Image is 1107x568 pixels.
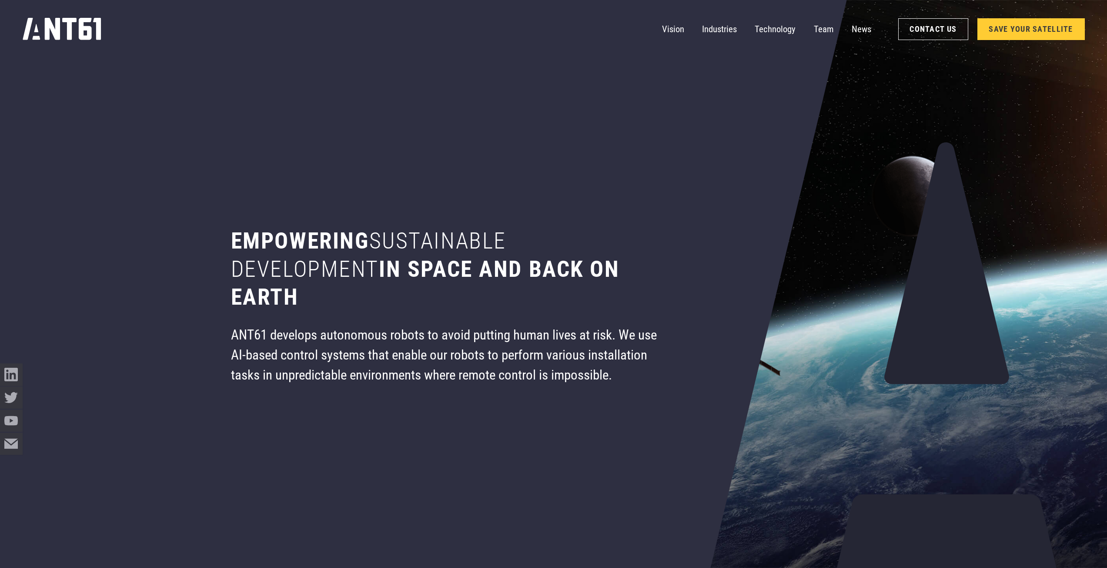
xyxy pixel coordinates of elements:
[898,18,968,40] a: Contact Us
[814,18,834,40] a: Team
[977,18,1085,40] a: SAVE YOUR SATELLITE
[231,325,663,386] div: ANT61 develops autonomous robots to avoid putting human lives at risk. We use AI-based control sy...
[23,14,102,44] a: home
[755,18,796,40] a: Technology
[231,227,663,311] h1: Empowering in space and back on earth
[852,18,871,40] a: News
[702,18,737,40] a: Industries
[662,18,684,40] a: Vision
[231,228,506,282] span: sustainable development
